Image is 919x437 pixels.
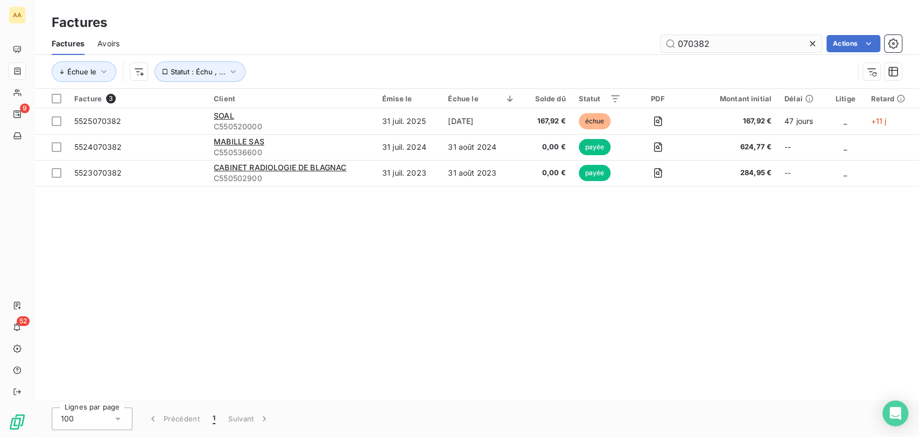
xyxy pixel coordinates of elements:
span: payée [579,165,611,181]
span: _ [844,142,847,151]
td: 31 juil. 2024 [376,134,442,160]
span: _ [844,116,847,126]
span: 5524070382 [74,142,122,151]
img: Logo LeanPay [9,413,26,431]
td: -- [778,134,826,160]
div: Échue le [448,94,515,103]
div: Délai [784,94,820,103]
div: AA [9,6,26,24]
div: Litige [833,94,858,103]
button: Actions [826,35,880,52]
span: 0,00 € [528,168,566,178]
h3: Factures [52,13,107,32]
div: Retard [871,94,913,103]
span: 5523070382 [74,168,122,177]
span: 624,77 € [694,142,771,152]
span: +11 j [871,116,886,126]
td: 31 août 2023 [441,160,521,186]
td: 31 août 2024 [441,134,521,160]
span: 167,92 € [694,116,771,127]
td: [DATE] [441,108,521,134]
span: C550520000 [214,121,369,132]
td: 31 juil. 2025 [376,108,442,134]
span: Factures [52,38,85,49]
div: Solde dû [528,94,566,103]
button: Précédent [141,407,206,430]
span: Échue le [67,67,96,76]
span: Statut : Échu , ... [171,67,226,76]
span: _ [844,168,847,177]
span: échue [579,113,611,129]
div: Émise le [382,94,436,103]
span: 5525070382 [74,116,122,126]
div: Statut [579,94,621,103]
span: Avoirs [97,38,120,49]
span: payée [579,139,611,155]
span: C550536600 [214,147,369,158]
td: 47 jours [778,108,826,134]
div: Open Intercom Messenger [882,400,908,426]
div: PDF [634,94,682,103]
span: 0,00 € [528,142,566,152]
span: SOAL [214,111,234,120]
span: C550502900 [214,173,369,184]
span: 9 [20,103,30,113]
td: 31 juil. 2023 [376,160,442,186]
button: Suivant [222,407,276,430]
button: 1 [206,407,222,430]
span: 1 [213,413,215,424]
td: -- [778,160,826,186]
div: Montant initial [694,94,771,103]
span: 167,92 € [528,116,566,127]
button: Statut : Échu , ... [155,61,245,82]
span: CABINET RADIOLOGIE DE BLAGNAC [214,163,346,172]
button: Échue le [52,61,116,82]
span: 52 [17,316,30,326]
div: Client [214,94,369,103]
input: Rechercher [661,35,822,52]
span: 3 [106,94,116,103]
span: Facture [74,94,102,103]
span: MABILLE SAS [214,137,264,146]
span: 100 [61,413,74,424]
span: 284,95 € [694,168,771,178]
